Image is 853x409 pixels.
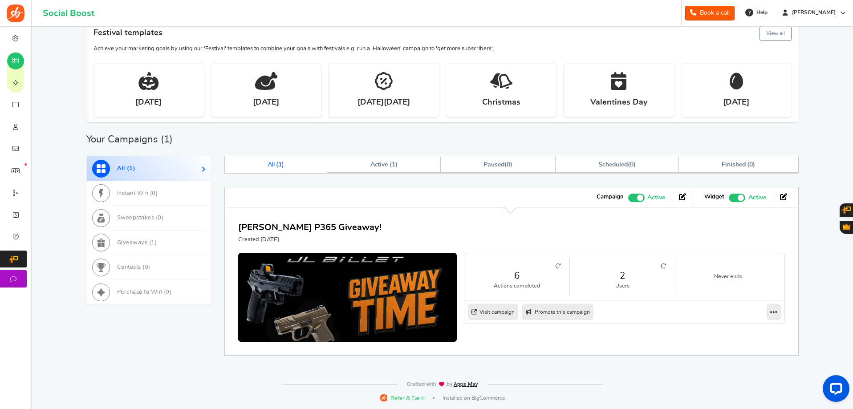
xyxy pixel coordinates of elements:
span: Installed on BigCommerce [443,394,505,402]
strong: Campaign [597,193,624,201]
span: Active ( ) [370,162,398,168]
span: ( ) [483,162,512,168]
button: Gratisfaction [840,221,853,234]
span: Help [754,9,768,16]
h4: Festival templates [93,25,792,42]
strong: Christmas [482,97,520,108]
a: Visit campaign [468,304,518,320]
strong: Valentines Day [590,97,647,108]
span: 1 [392,162,395,168]
span: Sweepstakes ( ) [117,215,164,221]
button: View all [760,27,792,40]
span: [PERSON_NAME] [788,9,839,16]
strong: [DATE] [253,97,279,108]
strong: [DATE][DATE] [357,97,410,108]
span: 1 [151,240,155,246]
span: Instant Win ( ) [117,190,158,196]
span: Finished ( ) [722,162,755,168]
strong: [DATE] [723,97,749,108]
h1: Social Boost [43,8,94,18]
a: 2 [579,269,666,282]
span: ( ) [598,162,635,168]
a: Help [742,5,772,20]
a: 6 [473,269,561,282]
span: 1 [278,162,282,168]
span: 0 [630,162,634,168]
span: Active [748,193,766,202]
span: Contests ( ) [117,264,150,270]
strong: Widget [704,193,724,201]
small: Actions completed [473,282,561,290]
p: Achieve your marketing goals by using our 'Festival' templates to combine your goals with festiva... [93,45,792,53]
p: Created [DATE] [238,236,382,244]
span: Active [647,193,665,202]
span: 1 [164,134,170,144]
span: Purchase to Win ( ) [117,289,172,295]
iframe: LiveChat chat widget [816,372,853,409]
span: 0 [166,289,170,295]
span: 0 [749,162,753,168]
span: 0 [158,215,162,221]
a: Book a call [685,6,735,20]
span: 1 [129,166,133,171]
span: Paused [483,162,504,168]
a: Promote this campaign [522,304,593,320]
span: All ( ) [268,162,284,168]
span: 0 [152,190,156,196]
span: | [433,397,435,399]
small: Users [579,282,666,290]
img: img-footer.webp [406,381,479,387]
img: Social Boost [7,4,24,22]
a: [PERSON_NAME] P365 Giveaway! [238,223,382,232]
span: All ( ) [117,166,136,171]
span: 0 [507,162,510,168]
span: Giveaways ( ) [117,240,157,246]
li: Widget activated [698,192,773,202]
em: New [24,163,27,166]
h2: Your Campaigns ( ) [86,135,173,144]
span: 0 [145,264,149,270]
span: Scheduled [598,162,628,168]
small: Never ends [684,273,772,280]
strong: [DATE] [135,97,162,108]
span: Gratisfaction [843,223,850,230]
a: Refer & Earn! [380,394,425,402]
